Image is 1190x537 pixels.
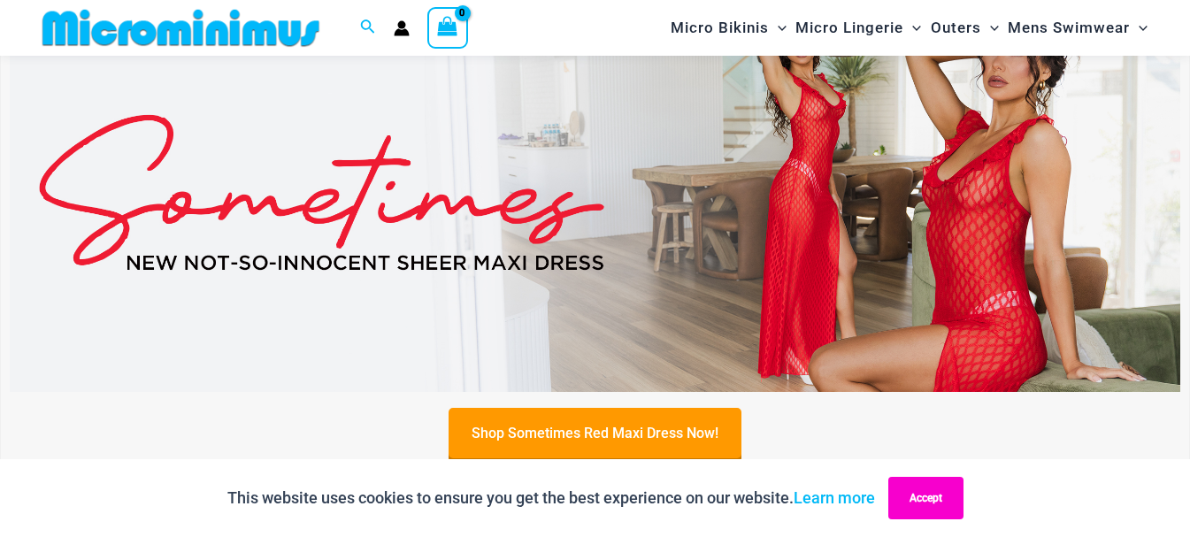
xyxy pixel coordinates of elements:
[449,408,741,458] a: Shop Sometimes Red Maxi Dress Now!
[931,5,981,50] span: Outers
[427,7,468,48] a: View Shopping Cart, empty
[35,8,326,48] img: MM SHOP LOGO FLAT
[394,20,410,36] a: Account icon link
[666,5,791,50] a: Micro BikinisMenu ToggleMenu Toggle
[1130,5,1148,50] span: Menu Toggle
[769,5,787,50] span: Menu Toggle
[671,5,769,50] span: Micro Bikinis
[1003,5,1152,50] a: Mens SwimwearMenu ToggleMenu Toggle
[981,5,999,50] span: Menu Toggle
[664,3,1155,53] nav: Site Navigation
[888,477,964,519] button: Accept
[903,5,921,50] span: Menu Toggle
[926,5,1003,50] a: OutersMenu ToggleMenu Toggle
[227,485,875,511] p: This website uses cookies to ensure you get the best experience on our website.
[791,5,925,50] a: Micro LingerieMenu ToggleMenu Toggle
[794,488,875,507] a: Learn more
[1008,5,1130,50] span: Mens Swimwear
[795,5,903,50] span: Micro Lingerie
[360,17,376,39] a: Search icon link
